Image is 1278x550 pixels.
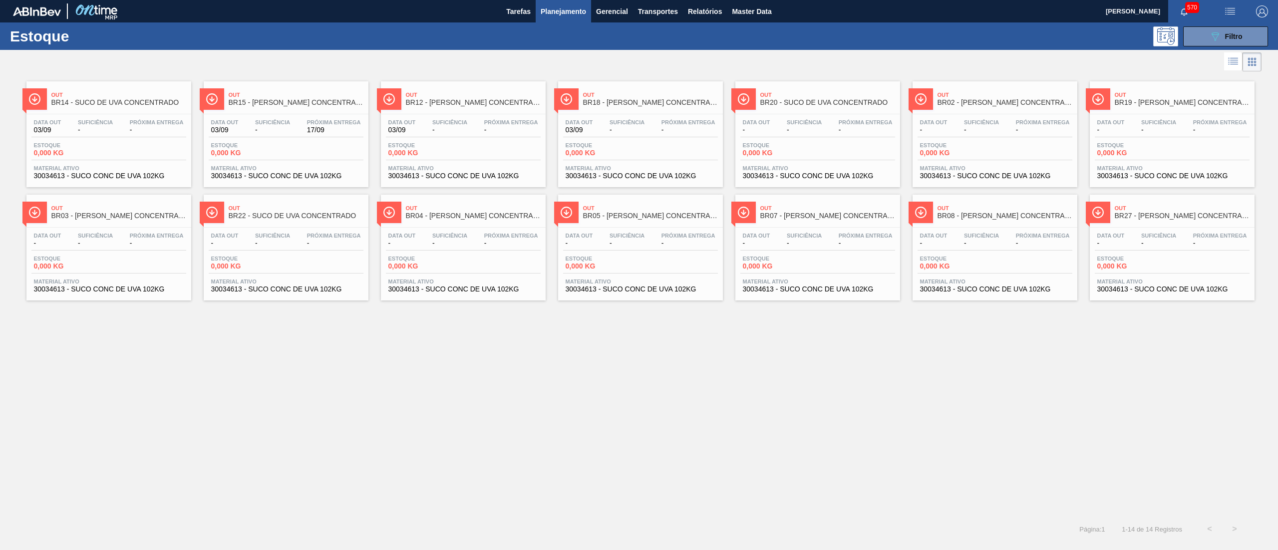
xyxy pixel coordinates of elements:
span: Estoque [1097,142,1167,148]
img: Ícone [737,206,750,219]
span: Material ativo [388,278,538,284]
span: Data out [388,119,416,125]
span: - [610,126,644,134]
span: BR20 - SUCO DE UVA CONCENTRADO [760,99,895,106]
span: 0,000 KG [211,263,281,270]
span: - [661,126,715,134]
span: 0,000 KG [34,263,104,270]
span: Data out [34,233,61,239]
span: BR07 - SUCO DE UVA CONCENTRADO [760,212,895,220]
span: 570 [1185,2,1199,13]
span: - [255,126,290,134]
span: Data out [211,119,239,125]
span: Out [938,205,1072,211]
img: Ícone [737,93,750,105]
span: Planejamento [541,5,586,17]
span: Próxima Entrega [661,233,715,239]
span: - [661,240,715,247]
a: ÍconeOutBR14 - SUCO DE UVA CONCENTRADOData out03/09Suficiência-Próxima Entrega-Estoque0,000 KGMat... [19,74,196,187]
span: 30034613 - SUCO CONC DE UVA 102KG [34,172,184,180]
span: - [484,240,538,247]
span: Próxima Entrega [661,119,715,125]
span: - [484,126,538,134]
a: ÍconeOutBR12 - [PERSON_NAME] CONCENTRADOData out03/09Suficiência-Próxima Entrega-Estoque0,000 KGM... [373,74,551,187]
span: 17/09 [307,126,361,134]
span: Suficiência [1141,119,1176,125]
span: Próxima Entrega [307,233,361,239]
span: - [1141,126,1176,134]
img: Ícone [206,206,218,219]
span: - [610,240,644,247]
span: 30034613 - SUCO CONC DE UVA 102KG [34,285,184,293]
span: - [787,126,822,134]
span: 30034613 - SUCO CONC DE UVA 102KG [211,172,361,180]
span: BR14 - SUCO DE UVA CONCENTRADO [51,99,186,106]
span: Filtro [1225,32,1243,40]
span: Estoque [211,142,281,148]
span: - [34,240,61,247]
button: > [1222,517,1247,542]
img: TNhmsLtSVTkK8tSr43FrP2fwEKptu5GPRR3wAAAABJRU5ErkJggg== [13,7,61,16]
span: 03/09 [566,126,593,134]
span: - [130,126,184,134]
span: BR27 - SUCO DE UVA CONCENTRADO [1115,212,1250,220]
span: Out [51,92,186,98]
button: < [1197,517,1222,542]
span: Estoque [34,142,104,148]
span: 30034613 - SUCO CONC DE UVA 102KG [388,172,538,180]
a: ÍconeOutBR22 - SUCO DE UVA CONCENTRADOData out-Suficiência-Próxima Entrega-Estoque0,000 KGMateria... [196,187,373,300]
div: Pogramando: nenhum usuário selecionado [1153,26,1178,46]
span: BR15 - SUCO DE UVA CONCENTRADO [229,99,363,106]
span: BR22 - SUCO DE UVA CONCENTRADO [229,212,363,220]
span: Relatórios [688,5,722,17]
span: - [1016,126,1070,134]
span: Suficiência [787,233,822,239]
img: Ícone [206,93,218,105]
span: - [130,240,184,247]
span: - [743,240,770,247]
span: 0,000 KG [743,263,813,270]
span: Material ativo [388,165,538,171]
span: Material ativo [211,278,361,284]
span: BR08 - SUCO DE UVA CONCENTRADO [938,212,1072,220]
span: Estoque [388,256,458,262]
span: Out [938,92,1072,98]
span: Out [760,205,895,211]
span: BR04 - SUCO DE UVA CONCENTRADO [406,212,541,220]
span: Data out [566,233,593,239]
span: 0,000 KG [34,149,104,157]
span: Próxima Entrega [1016,233,1070,239]
span: Data out [920,233,948,239]
span: Material ativo [920,165,1070,171]
span: BR05 - SUCO DE UVA CONCENTRADO [583,212,718,220]
span: 0,000 KG [743,149,813,157]
span: Suficiência [964,119,999,125]
span: Data out [743,233,770,239]
span: - [964,126,999,134]
span: Próxima Entrega [1193,233,1247,239]
span: 0,000 KG [566,149,636,157]
span: 0,000 KG [388,263,458,270]
span: Suficiência [432,233,467,239]
span: Tarefas [506,5,531,17]
span: Próxima Entrega [839,119,893,125]
span: - [432,240,467,247]
span: Estoque [34,256,104,262]
span: 03/09 [34,126,61,134]
span: 30034613 - SUCO CONC DE UVA 102KG [1097,285,1247,293]
span: BR02 - SUCO DE UVA CONCENTRADO [938,99,1072,106]
span: 0,000 KG [1097,149,1167,157]
span: BR19 - SUCO DE UVA CONCENTRADO [1115,99,1250,106]
span: Gerencial [596,5,628,17]
span: Próxima Entrega [307,119,361,125]
span: Suficiência [610,119,644,125]
a: ÍconeOutBR20 - SUCO DE UVA CONCENTRADOData out-Suficiência-Próxima Entrega-Estoque0,000 KGMateria... [728,74,905,187]
img: userActions [1224,5,1236,17]
span: Próxima Entrega [130,233,184,239]
a: ÍconeOutBR19 - [PERSON_NAME] CONCENTRADOData out-Suficiência-Próxima Entrega-Estoque0,000 KGMater... [1082,74,1260,187]
span: 30034613 - SUCO CONC DE UVA 102KG [920,172,1070,180]
span: Estoque [1097,256,1167,262]
span: Out [229,92,363,98]
span: - [255,240,290,247]
img: Ícone [560,93,573,105]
